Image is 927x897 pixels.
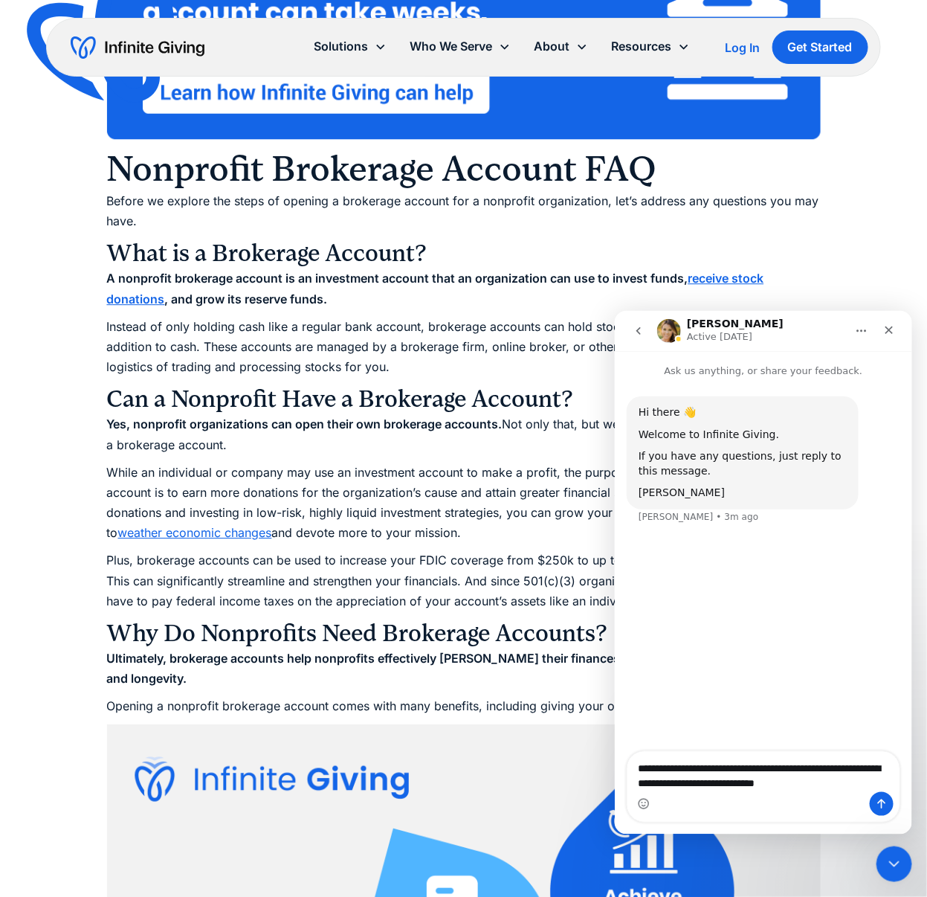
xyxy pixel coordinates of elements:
h3: Why Do Nonprofits Need Brokerage Accounts? [107,619,821,649]
div: About [523,30,600,62]
strong: Yes, nonprofit organizations can open their own brokerage accounts. [107,417,503,431]
a: Log In [726,39,760,57]
strong: Ultimately, brokerage accounts help nonprofits effectively [PERSON_NAME] their finances, promotin... [107,651,820,686]
a: weather economic changes [118,525,272,540]
p: Before we explore the steps of opening a brokerage account for a nonprofit organization, let’s ad... [107,191,821,231]
p: Opening a nonprofit brokerage account comes with many benefits, including giving your organizatio... [107,696,821,716]
a: home [71,36,204,60]
strong: , and grow its reserve funds. [165,292,328,306]
div: Solutions [303,30,398,62]
div: Who We Serve [410,36,493,57]
div: Solutions [314,36,369,57]
div: Resources [612,36,672,57]
strong: A nonprofit brokerage account is an investment account that an organization can use to invest funds, [107,271,688,286]
div: Who We Serve [398,30,523,62]
iframe: Intercom live chat [615,311,912,835]
h3: Can a Nonprofit Have a Brokerage Account? [107,385,821,414]
p: While an individual or company may use an investment account to make a profit, the purpose of a n... [107,463,821,544]
div: Log In [726,42,760,54]
div: About [534,36,570,57]
h3: What is a Brokerage Account? [107,239,821,269]
a: Get Started [772,30,868,64]
a: receive stock donations [107,271,764,306]
p: Instead of only holding cash like a regular bank account, brokerage accounts can hold stocks, bon... [107,317,821,378]
p: Plus, brokerage accounts can be used to increase your FDIC coverage from $250k to up to $5M throu... [107,550,821,611]
iframe: Intercom live chat [876,846,912,882]
h2: Nonprofit Brokerage Account FAQ [107,147,821,191]
div: Resources [600,30,702,62]
p: Not only that, but we believe every nonprofit have a brokerage account. [107,414,821,454]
